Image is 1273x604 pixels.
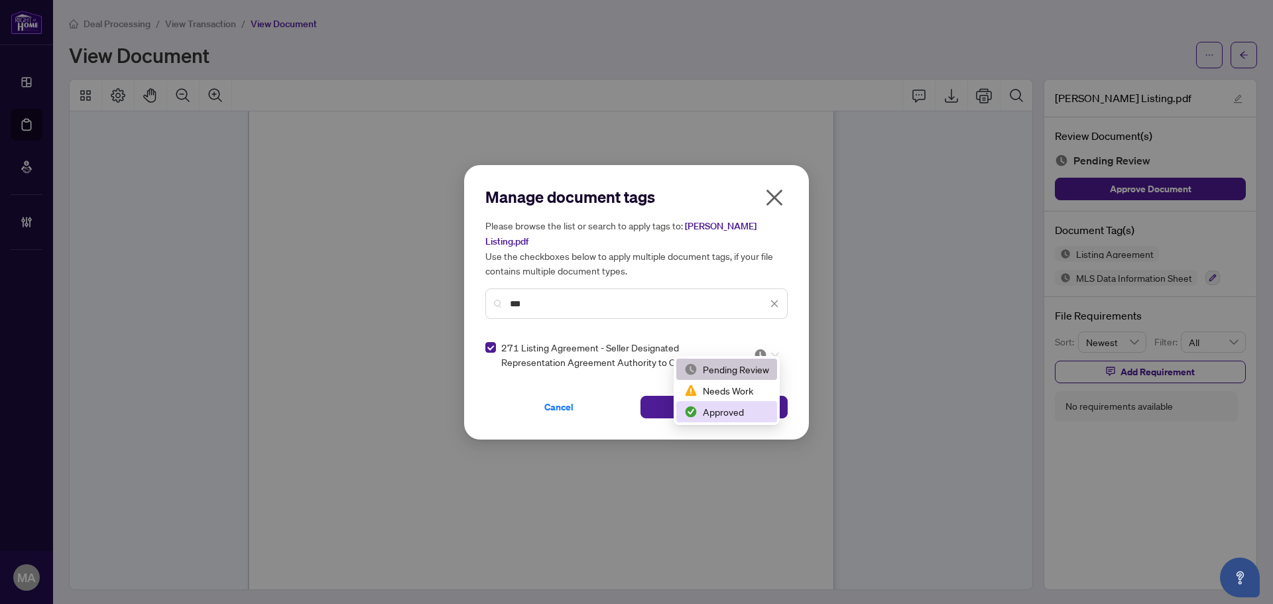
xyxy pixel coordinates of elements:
[754,348,767,361] img: status
[485,186,788,208] h2: Manage document tags
[764,187,785,208] span: close
[1220,558,1260,597] button: Open asap
[485,220,757,247] span: [PERSON_NAME] Listing.pdf
[684,404,769,419] div: Approved
[684,405,697,418] img: status
[676,359,777,380] div: Pending Review
[754,348,779,361] span: Pending Review
[676,380,777,401] div: Needs Work
[640,396,788,418] button: Save
[501,340,738,369] span: 271 Listing Agreement - Seller Designated Representation Agreement Authority to Offer for Sale
[544,396,574,418] span: Cancel
[684,363,697,376] img: status
[684,362,769,377] div: Pending Review
[485,396,633,418] button: Cancel
[684,384,697,397] img: status
[684,383,769,398] div: Needs Work
[770,299,779,308] span: close
[485,218,788,278] h5: Please browse the list or search to apply tags to: Use the checkboxes below to apply multiple doc...
[676,401,777,422] div: Approved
